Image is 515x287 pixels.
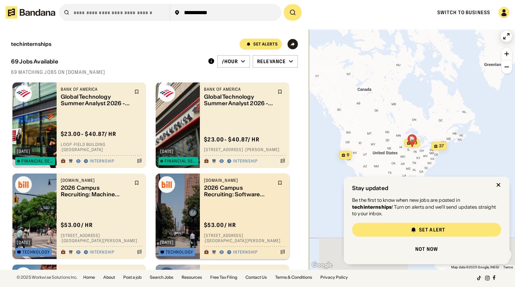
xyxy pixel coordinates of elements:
a: Free Tax Filing [210,275,237,279]
div: $ 53.00 / hr [204,221,236,229]
img: Bank of America logo [15,85,32,102]
a: About [103,275,115,279]
div: $ 23.00 - $40.87 / hr [61,130,116,138]
span: 23 [412,140,417,146]
a: Post a job [123,275,142,279]
a: Open this area in Google Maps (opens a new window) [311,261,333,270]
div: BNP Paribas [61,269,130,274]
div: [DOMAIN_NAME] [204,178,273,183]
div: Five Rings [204,269,273,274]
div: Financial Services [21,159,54,163]
a: Privacy Policy [320,275,348,279]
div: © 2025 Workwise Solutions Inc. [17,275,78,279]
a: Terms & Conditions [275,275,312,279]
div: Be the first to know when new jobs are posted in ! Turn on alerts and we'll send updates straight... [352,197,501,217]
div: Bank of America [204,87,273,92]
div: Internship [233,250,257,255]
img: Bandana logotype [6,6,55,19]
div: Global Technology Summer Analyst 2026 - Software Engineer [61,93,130,107]
div: 69 matching jobs on [DOMAIN_NAME] [11,69,298,75]
div: [DATE] [17,240,30,245]
strong: techinternships [352,204,392,210]
a: Resources [182,275,202,279]
div: Internship [233,159,257,164]
span: 9 [347,152,349,158]
div: [STREET_ADDRESS] · [PERSON_NAME] [204,147,285,153]
div: Loop · Field Building · [GEOGRAPHIC_DATA] [61,142,142,152]
div: Internship [90,250,114,255]
div: Technology [22,250,50,254]
div: grid [11,79,298,270]
img: Google [311,261,333,270]
div: techinternships [11,41,51,47]
span: Map data ©2025 Google, INEGI [451,265,499,269]
div: 2026 Campus Recruiting: Machine Learning Engineer Intern [61,185,130,198]
div: /hour [222,58,238,65]
div: Set Alerts [253,42,278,46]
div: Stay updated [352,185,388,191]
div: Global Technology Summer Analyst 2026 - Software Engineer [204,93,273,107]
a: Search Jobs [150,275,173,279]
img: Bill.com logo [15,176,32,193]
div: [DATE] [17,149,30,154]
img: BNP Paribas logo [15,267,32,284]
div: Internship [90,159,114,164]
div: [DOMAIN_NAME] [61,178,130,183]
div: Set Alert [419,227,445,232]
div: 2026 Campus Recruiting: Software Engineer Intern [204,185,273,198]
div: $ 53.00 / hr [61,221,93,229]
div: [DATE] [160,149,174,154]
a: Terms (opens in new tab) [503,265,513,269]
div: Technology [166,250,193,254]
span: 37 [439,143,444,149]
img: Bill.com logo [158,176,175,193]
div: Financial Services [165,159,197,163]
a: Switch to Business [437,9,490,16]
a: Contact Us [245,275,267,279]
div: [STREET_ADDRESS] · [GEOGRAPHIC_DATA][PERSON_NAME] [61,233,142,244]
div: Bank of America [61,87,130,92]
a: Home [83,275,95,279]
div: Relevance [257,58,286,65]
div: $ 23.00 - $40.87 / hr [204,136,260,143]
img: Bank of America logo [158,85,175,102]
div: 69 Jobs Available [11,58,58,65]
div: Not now [415,247,438,251]
img: Five Rings logo [158,267,175,284]
div: [STREET_ADDRESS] · [GEOGRAPHIC_DATA][PERSON_NAME] [204,233,285,244]
div: [DATE] [160,240,174,245]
